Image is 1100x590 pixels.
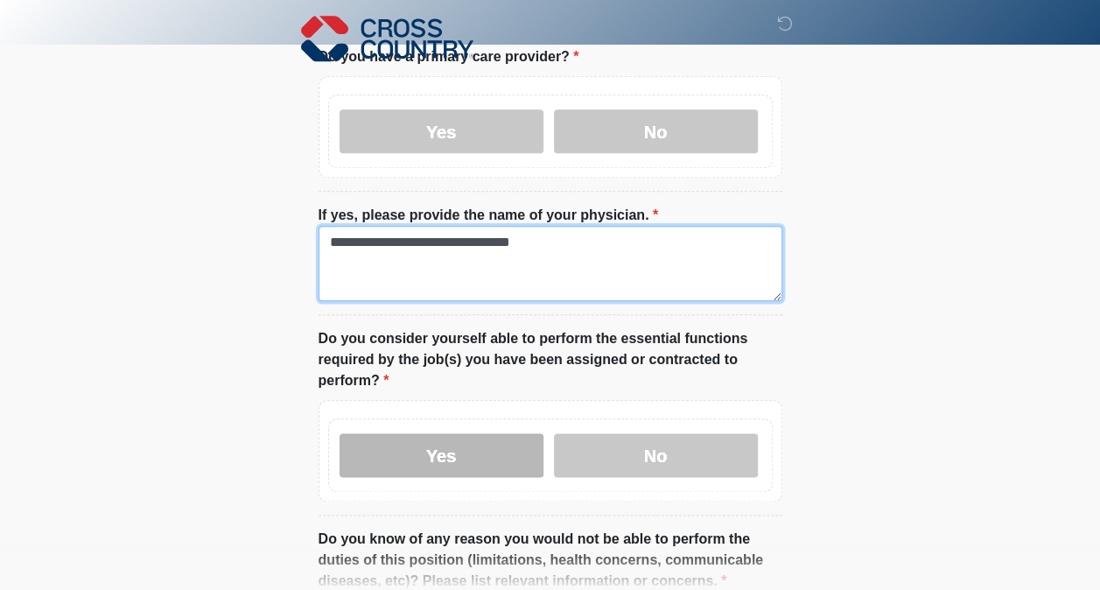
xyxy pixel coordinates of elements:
[301,13,474,64] img: Cross Country Logo
[340,433,543,477] label: Yes
[554,433,758,477] label: No
[319,205,659,226] label: If yes, please provide the name of your physician.
[319,328,782,391] label: Do you consider yourself able to perform the essential functions required by the job(s) you have ...
[340,109,543,153] label: Yes
[554,109,758,153] label: No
